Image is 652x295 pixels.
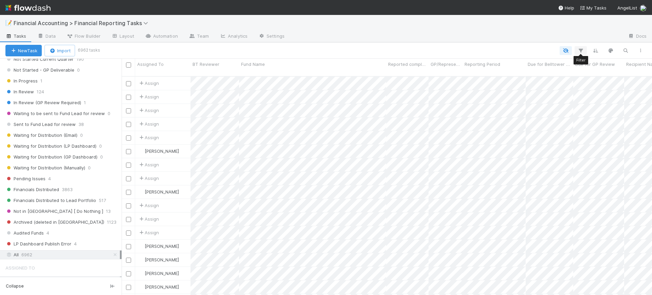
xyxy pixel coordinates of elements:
[5,207,103,216] span: Not in [GEOGRAPHIC_DATA] [ Do Nothing ]
[126,190,131,195] input: Toggle Row Selected
[5,261,35,275] span: Assigned To
[138,148,144,154] img: avatar_8d06466b-a936-4205-8f52-b0cc03e2a179.png
[80,131,83,140] span: 0
[48,174,51,183] span: 4
[138,216,159,222] span: Assign
[138,256,179,263] div: [PERSON_NAME]
[138,80,159,87] span: Assign
[137,61,164,68] span: Assigned To
[62,185,73,194] span: 3863
[241,61,265,68] span: Fund Name
[126,62,131,68] input: Toggle All Rows Selected
[145,189,179,195] span: [PERSON_NAME]
[5,240,71,248] span: LP Dashboard Publish Error
[84,98,86,107] span: 1
[138,161,159,168] span: Assign
[138,148,179,154] div: [PERSON_NAME]
[558,4,574,11] div: Help
[5,218,104,226] span: Archived (deleted in [GEOGRAPHIC_DATA])
[37,88,44,96] span: 124
[5,77,38,85] span: In Progress
[5,277,120,285] div: All
[74,240,77,248] span: 4
[145,243,179,249] span: [PERSON_NAME]
[61,31,106,42] a: Flow Builder
[32,31,61,42] a: Data
[138,134,159,141] span: Assign
[5,164,85,172] span: Waiting for Distribution (Manually)
[5,196,96,205] span: Financials Distributed to Lead Portfolio
[107,218,116,226] span: 1123
[622,31,652,42] a: Docs
[126,135,131,141] input: Toggle Row Selected
[47,229,49,237] span: 4
[5,20,12,26] span: 📝
[77,66,80,74] span: 0
[126,244,131,249] input: Toggle Row Selected
[126,176,131,181] input: Toggle Row Selected
[78,120,84,129] span: 38
[528,61,572,68] span: Due for Belltower Review
[138,93,159,100] span: Assign
[5,174,46,183] span: Pending Issues
[145,148,179,154] span: [PERSON_NAME]
[138,107,159,114] span: Assign
[126,163,131,168] input: Toggle Row Selected
[138,271,144,276] img: avatar_8d06466b-a936-4205-8f52-b0cc03e2a179.png
[138,243,144,249] img: avatar_8d06466b-a936-4205-8f52-b0cc03e2a179.png
[138,189,144,195] img: avatar_fee1282a-8af6-4c79-b7c7-bf2cfad99775.png
[138,175,159,182] div: Assign
[138,202,159,209] span: Assign
[40,77,42,85] span: 1
[145,271,179,276] span: [PERSON_NAME]
[575,61,615,68] span: Due for GP Review
[126,285,131,290] input: Toggle Row Selected
[126,81,131,86] input: Toggle Row Selected
[21,251,32,259] span: 6962
[108,109,110,118] span: 0
[6,283,24,289] span: Collapse
[5,55,74,63] span: Not Started Current Quarter
[5,109,105,118] span: Waiting to be sent to Fund Lead for review
[580,4,606,11] a: My Tasks
[5,120,76,129] span: Sent to Fund Lead for review
[126,271,131,276] input: Toggle Row Selected
[126,231,131,236] input: Toggle Row Selected
[138,229,159,236] span: Assign
[465,61,500,68] span: Reporting Period
[138,284,144,290] img: avatar_8d06466b-a936-4205-8f52-b0cc03e2a179.png
[138,257,144,262] img: avatar_fee1282a-8af6-4c79-b7c7-bf2cfad99775.png
[14,20,151,26] span: Financial Accounting > Financial Reporting Tasks
[99,142,102,150] span: 0
[88,164,91,172] span: 0
[5,142,96,150] span: Waiting for Distribution (LP Dashboard)
[138,270,179,277] div: [PERSON_NAME]
[67,33,101,39] span: Flow Builder
[126,95,131,100] input: Toggle Row Selected
[5,98,81,107] span: In Review (GP Review Required)
[5,131,77,140] span: Waiting for Distribution (Email)
[126,108,131,113] input: Toggle Row Selected
[617,5,637,11] span: AngelList
[78,47,100,53] small: 6962 tasks
[44,45,75,56] button: Import
[145,257,179,262] span: [PERSON_NAME]
[431,61,461,68] span: GP/Representative wants to review
[138,283,179,290] div: [PERSON_NAME]
[138,188,179,195] div: [PERSON_NAME]
[5,229,44,237] span: Audited Funds
[5,33,26,39] span: Tasks
[126,149,131,154] input: Toggle Row Selected
[253,31,290,42] a: Settings
[126,217,131,222] input: Toggle Row Selected
[5,66,74,74] span: Not Started - GP Deliverable
[5,88,34,96] span: In Review
[5,185,59,194] span: Financials Distributed
[5,251,120,259] div: All
[580,5,606,11] span: My Tasks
